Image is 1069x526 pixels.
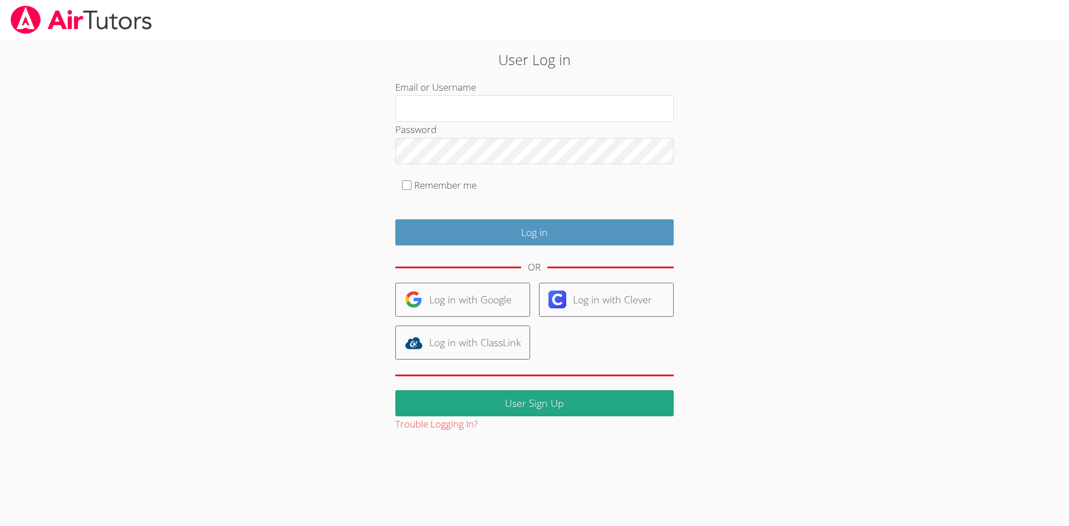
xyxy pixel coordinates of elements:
[548,291,566,308] img: clever-logo-6eab21bc6e7a338710f1a6ff85c0baf02591cd810cc4098c63d3a4b26e2feb20.svg
[395,123,437,136] label: Password
[9,6,153,34] img: airtutors_banner-c4298cdbf04f3fff15de1276eac7730deb9818008684d7c2e4769d2f7ddbe033.png
[395,219,674,245] input: Log in
[395,326,530,360] a: Log in with ClassLink
[246,49,823,70] h2: User Log in
[539,283,674,317] a: Log in with Clever
[528,259,541,276] div: OR
[395,416,478,432] button: Trouble Logging In?
[405,334,423,352] img: classlink-logo-d6bb404cc1216ec64c9a2012d9dc4662098be43eaf13dc465df04b49fa7ab582.svg
[395,81,476,94] label: Email or Username
[405,291,423,308] img: google-logo-50288ca7cdecda66e5e0955fdab243c47b7ad437acaf1139b6f446037453330a.svg
[395,390,674,416] a: User Sign Up
[414,179,477,191] label: Remember me
[395,283,530,317] a: Log in with Google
